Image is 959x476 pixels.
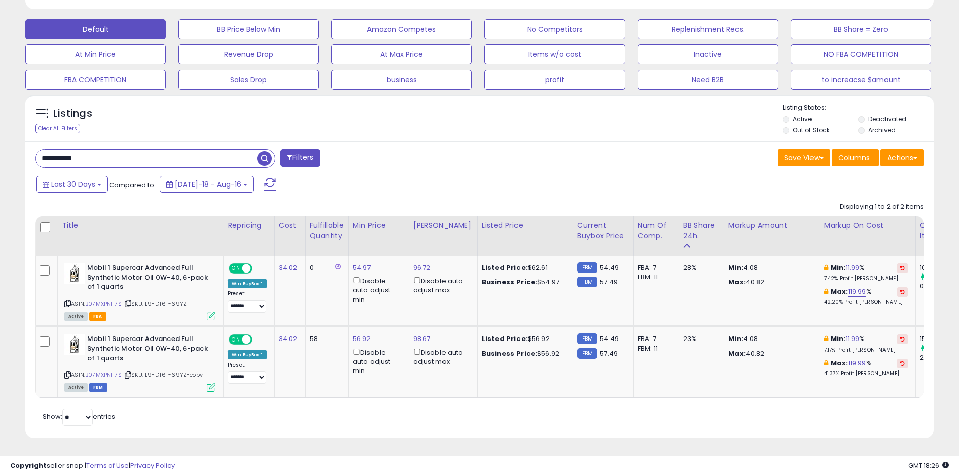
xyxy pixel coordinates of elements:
[824,334,908,353] div: %
[846,263,860,273] a: 11.99
[85,300,122,308] a: B07MXPNH7S
[848,287,866,297] a: 119.99
[600,263,619,273] span: 54.49
[178,70,319,90] button: Sales Drop
[824,370,908,377] p: 41.37% Profit [PERSON_NAME]
[728,349,812,358] p: 40.82
[331,70,472,90] button: business
[64,383,88,392] span: All listings currently available for purchase on Amazon
[482,277,537,287] b: Business Price:
[413,263,431,273] a: 96.72
[482,349,537,358] b: Business Price:
[638,70,778,90] button: Need B2B
[824,263,908,282] div: %
[577,220,629,241] div: Current Buybox Price
[638,334,671,344] div: FBA: 7
[824,359,908,377] div: %
[310,334,341,344] div: 58
[51,179,95,189] span: Last 30 Days
[791,19,931,39] button: BB Share = Zero
[25,19,166,39] button: Default
[846,334,860,344] a: 11.99
[109,180,156,190] span: Compared to:
[353,347,401,376] div: Disable auto adjust min
[868,115,906,123] label: Deactivated
[482,220,569,231] div: Listed Price
[353,220,405,231] div: Min Price
[228,290,267,313] div: Preset:
[831,358,848,368] b: Max:
[638,344,671,353] div: FBM: 11
[824,287,908,306] div: %
[683,334,716,344] div: 23%
[482,263,565,273] div: $62.61
[908,461,949,470] span: 2025-09-16 18:26 GMT
[831,334,846,344] b: Min:
[600,277,618,287] span: 57.49
[53,107,92,121] h5: Listings
[793,115,812,123] label: Active
[64,263,85,284] img: 41-gf6mtCdL._SL40_.jpg
[87,263,209,294] b: Mobil 1 Supercar Advanced Full Synthetic Motor Oil 0W-40, 6-pack of 1 quarts
[87,334,209,365] b: Mobil 1 Supercar Advanced Full Synthetic Motor Oil 0W-40, 6-pack of 1 quarts
[310,263,341,273] div: 0
[683,220,720,241] div: BB Share 24h.
[482,349,565,358] div: $56.92
[310,220,344,241] div: Fulfillable Quantity
[279,263,298,273] a: 34.02
[230,335,242,344] span: ON
[638,263,671,273] div: FBA: 7
[64,334,215,390] div: ASIN:
[10,461,175,471] div: seller snap | |
[824,299,908,306] p: 42.20% Profit [PERSON_NAME]
[482,278,565,287] div: $54.97
[353,334,371,344] a: 56.92
[331,19,472,39] button: Amazon Competes
[251,335,267,344] span: OFF
[178,44,319,64] button: Revenue Drop
[43,412,115,421] span: Show: entries
[178,19,319,39] button: BB Price Below Min
[824,347,908,354] p: 7.17% Profit [PERSON_NAME]
[577,333,597,344] small: FBM
[85,371,122,379] a: B07MXPNH7S
[783,103,934,113] p: Listing States:
[638,19,778,39] button: Replenishment Recs.
[413,347,470,366] div: Disable auto adjust max
[64,312,88,321] span: All listings currently available for purchase on Amazon
[228,279,267,288] div: Win BuyBox *
[848,358,866,368] a: 119.99
[89,312,106,321] span: FBA
[62,220,219,231] div: Title
[577,262,597,273] small: FBM
[10,461,47,470] strong: Copyright
[728,334,744,344] strong: Min:
[86,461,129,470] a: Terms of Use
[251,264,267,273] span: OFF
[728,277,746,287] strong: Max:
[831,263,846,273] b: Min:
[228,350,267,359] div: Win BuyBox *
[353,275,401,304] div: Disable auto adjust min
[35,124,80,133] div: Clear All Filters
[130,461,175,470] a: Privacy Policy
[64,263,215,319] div: ASIN:
[484,44,625,64] button: Items w/o cost
[280,149,320,167] button: Filters
[484,19,625,39] button: No Competitors
[279,334,298,344] a: 34.02
[868,126,896,134] label: Archived
[824,220,911,231] div: Markup on Cost
[880,149,924,166] button: Actions
[600,334,619,344] span: 54.49
[728,220,816,231] div: Markup Amount
[482,334,565,344] div: $56.92
[638,273,671,282] div: FBM: 11
[160,176,254,193] button: [DATE]-18 - Aug-16
[683,263,716,273] div: 28%
[228,362,267,384] div: Preset:
[728,263,744,273] strong: Min:
[64,334,85,355] img: 41-gf6mtCdL._SL40_.jpg
[728,334,812,344] p: 4.08
[482,334,528,344] b: Listed Price:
